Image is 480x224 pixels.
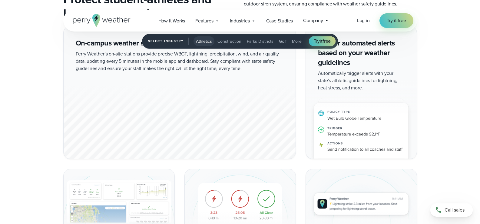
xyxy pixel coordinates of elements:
span: Try it free [387,17,406,24]
a: How it Works [153,15,190,27]
button: Parks Districts [244,36,276,46]
a: Case Studies [261,15,298,27]
span: Case Studies [266,17,293,25]
span: Features [195,17,213,25]
span: Call sales [445,206,465,214]
span: Try free [314,38,331,45]
span: Athletics [196,38,212,45]
span: Industries [230,17,250,25]
a: Try it free [379,13,413,28]
button: Golf [276,36,289,46]
span: Golf [279,38,286,45]
button: Athletics [194,36,214,46]
a: Call sales [430,203,473,217]
span: Select Industry [148,38,189,45]
button: Construction [215,36,244,46]
a: Log in [357,17,370,24]
button: More [290,36,304,46]
span: Company [303,17,323,24]
span: Construction [217,38,241,45]
span: More [292,38,302,45]
a: Tryitfree [309,36,336,46]
span: it [320,38,323,45]
span: Parks Districts [247,38,273,45]
span: How it Works [158,17,185,25]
